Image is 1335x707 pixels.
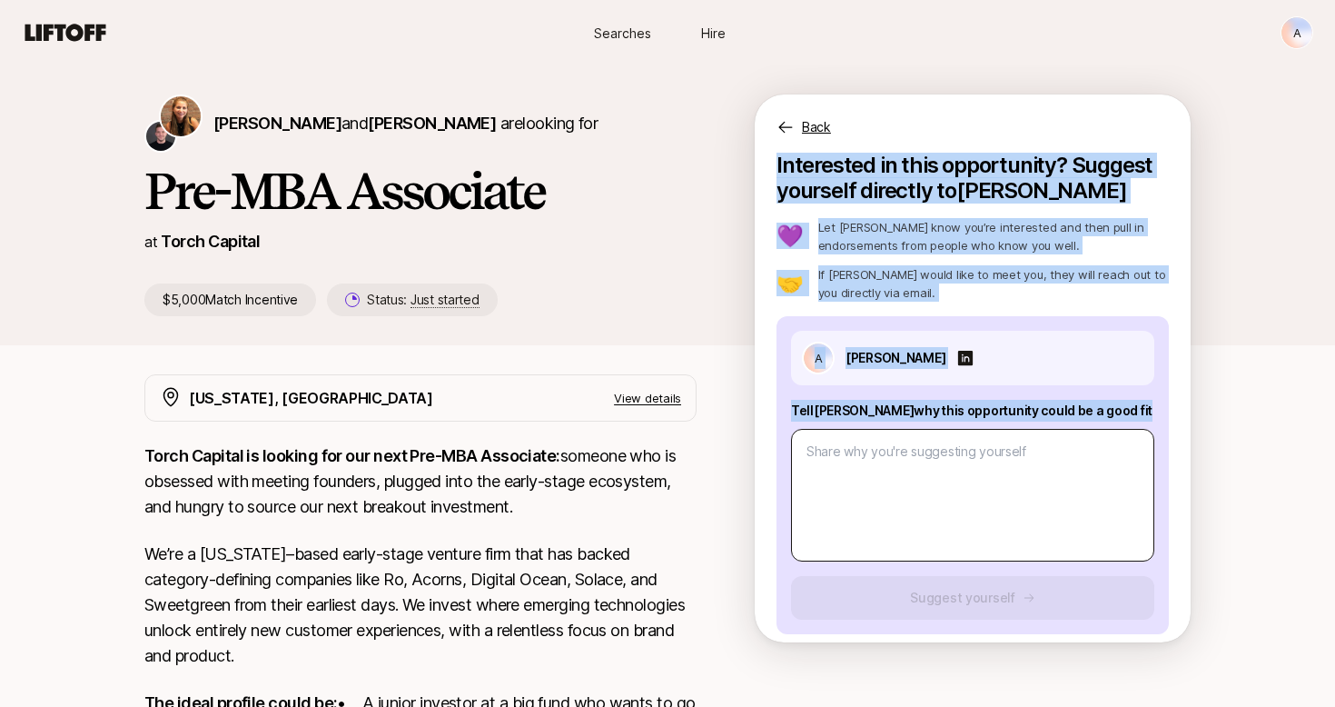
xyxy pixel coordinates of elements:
[701,24,726,43] span: Hire
[614,389,681,407] p: View details
[144,230,157,254] p: at
[213,111,598,136] p: are looking for
[367,289,479,311] p: Status:
[410,292,480,308] span: Just started
[213,114,341,133] span: [PERSON_NAME]
[802,116,831,138] p: Back
[667,16,758,50] a: Hire
[1281,16,1313,49] button: A
[776,273,804,294] p: 🤝
[577,16,667,50] a: Searches
[368,114,496,133] span: [PERSON_NAME]
[815,347,823,369] p: A
[161,232,260,251] a: Torch Capital
[144,443,697,520] p: someone who is obsessed with meeting founders, plugged into the early-stage ecosystem, and hungry...
[146,122,175,151] img: Christopher Harper
[791,400,1154,422] p: Tell [PERSON_NAME] why this opportunity could be a good fit
[189,386,433,410] p: [US_STATE], [GEOGRAPHIC_DATA]
[161,96,201,136] img: Katie Reiner
[845,347,945,369] p: [PERSON_NAME]
[341,114,496,133] span: and
[144,284,316,316] p: $5,000 Match Incentive
[144,446,560,465] strong: Torch Capital is looking for our next Pre-MBA Associate:
[776,225,804,247] p: 💜
[818,265,1169,302] p: If [PERSON_NAME] would like to meet you, they will reach out to you directly via email.
[818,218,1169,254] p: Let [PERSON_NAME] know you’re interested and then pull in endorsements from people who know you w...
[776,153,1169,204] p: Interested in this opportunity? Suggest yourself directly to [PERSON_NAME]
[144,164,697,218] h1: Pre-MBA Associate
[144,542,697,669] p: We’re a [US_STATE]–based early-stage venture firm that has backed category-defining companies lik...
[594,24,651,43] span: Searches
[1293,22,1301,44] p: A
